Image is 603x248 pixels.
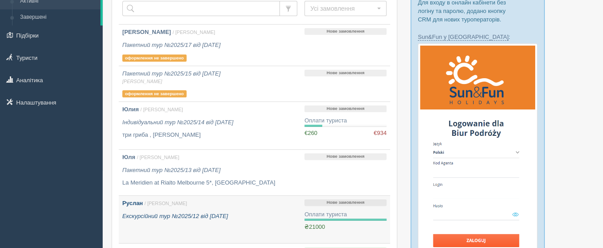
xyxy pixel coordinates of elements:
span: / [PERSON_NAME] [173,29,215,35]
div: Оплати туриста [304,210,387,219]
div: Оплати туриста [304,117,387,125]
span: €260 [304,130,317,136]
a: Завершені [16,9,100,25]
i: Пакетний тур №2025/17 від [DATE] [122,42,220,48]
span: €934 [374,129,387,138]
b: Юлия [122,106,139,113]
p: Нове замовлення [304,153,387,160]
span: / [PERSON_NAME] [141,107,183,112]
p: La Meridien аt Rialto Melbourne 5*, [GEOGRAPHIC_DATA] [122,179,297,187]
p: три гриба , [PERSON_NAME] [122,131,297,139]
input: Пошук за номером замовлення, ПІБ або паспортом туриста [122,1,280,16]
i: Індивідуальний тур №2025/14 від [DATE] [122,119,233,126]
a: Юлия / [PERSON_NAME] Індивідуальний тур №2025/14 від [DATE] три гриба , [PERSON_NAME] [119,102,301,149]
p: : [418,33,537,41]
i: Пакетний тур №2025/13 від [DATE] [122,167,220,173]
p: Нове замовлення [304,105,387,112]
a: Sun&Fun у [GEOGRAPHIC_DATA] [418,34,508,41]
i: Екскурсійний тур №2025/12 від [DATE] [122,213,228,219]
span: [PERSON_NAME] [122,78,297,85]
p: оформлення не завершено [122,55,187,62]
a: Юля / [PERSON_NAME] Пакетний тур №2025/13 від [DATE] La Meridien аt Rialto Melbourne 5*, [GEOGRAP... [119,150,301,195]
span: / [PERSON_NAME] [137,155,179,160]
a: Пакетний тур №2025/15 від [DATE] [PERSON_NAME] оформлення не завершено [119,66,301,101]
p: Нове замовлення [304,199,387,206]
span: Усі замовлення [310,4,375,13]
b: Руслан [122,200,143,206]
button: Усі замовлення [304,1,387,16]
p: оформлення не завершено [122,90,187,97]
i: Пакетний тур №2025/15 від [DATE] [122,70,297,85]
b: Юля [122,154,135,160]
a: [PERSON_NAME] / [PERSON_NAME] Пакетний тур №2025/17 від [DATE] оформлення не завершено [119,25,301,66]
span: ₴21000 [304,223,325,230]
p: Нове замовлення [304,70,387,76]
span: / [PERSON_NAME] [145,201,187,206]
b: [PERSON_NAME] [122,29,171,35]
p: Нове замовлення [304,28,387,35]
a: Руслан / [PERSON_NAME] Екскурсійний тур №2025/12 від [DATE] [119,196,301,243]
